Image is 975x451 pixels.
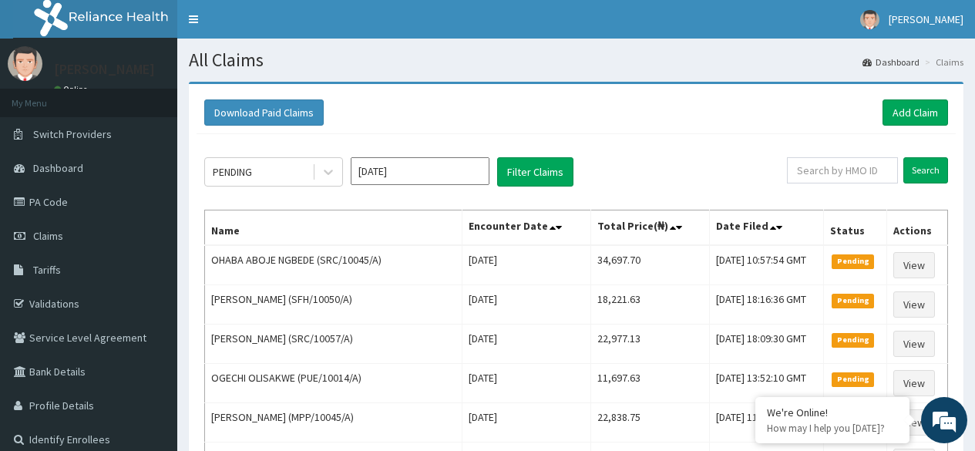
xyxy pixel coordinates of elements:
[462,325,590,364] td: [DATE]
[205,364,462,403] td: OGECHI OLISAKWE (PUE/10014/A)
[709,245,824,285] td: [DATE] 10:57:54 GMT
[887,210,948,246] th: Actions
[832,333,874,347] span: Pending
[33,127,112,141] span: Switch Providers
[590,245,709,285] td: 34,697.70
[205,403,462,443] td: [PERSON_NAME] (MPP/10045/A)
[832,254,874,268] span: Pending
[204,99,324,126] button: Download Paid Claims
[767,406,898,419] div: We're Online!
[462,285,590,325] td: [DATE]
[709,210,824,246] th: Date Filed
[205,285,462,325] td: [PERSON_NAME] (SFH/10050/A)
[462,364,590,403] td: [DATE]
[832,372,874,386] span: Pending
[921,56,963,69] li: Claims
[462,403,590,443] td: [DATE]
[351,157,489,185] input: Select Month and Year
[54,84,91,95] a: Online
[860,10,879,29] img: User Image
[205,210,462,246] th: Name
[832,294,874,308] span: Pending
[709,285,824,325] td: [DATE] 18:16:36 GMT
[893,331,935,357] a: View
[590,364,709,403] td: 11,697.63
[893,291,935,318] a: View
[8,46,42,81] img: User Image
[787,157,898,183] input: Search by HMO ID
[189,50,963,70] h1: All Claims
[213,164,252,180] div: PENDING
[893,409,935,436] a: View
[883,99,948,126] a: Add Claim
[33,161,83,175] span: Dashboard
[33,229,63,243] span: Claims
[462,210,590,246] th: Encounter Date
[205,325,462,364] td: [PERSON_NAME] (SRC/10057/A)
[862,56,920,69] a: Dashboard
[767,422,898,435] p: How may I help you today?
[54,62,155,76] p: [PERSON_NAME]
[590,325,709,364] td: 22,977.13
[462,245,590,285] td: [DATE]
[893,370,935,396] a: View
[903,157,948,183] input: Search
[590,403,709,443] td: 22,838.75
[590,210,709,246] th: Total Price(₦)
[893,252,935,278] a: View
[709,364,824,403] td: [DATE] 13:52:10 GMT
[497,157,573,187] button: Filter Claims
[205,245,462,285] td: OHABA ABOJE NGBEDE (SRC/10045/A)
[590,285,709,325] td: 18,221.63
[709,325,824,364] td: [DATE] 18:09:30 GMT
[33,263,61,277] span: Tariffs
[709,403,824,443] td: [DATE] 11:16:29 GMT
[824,210,887,246] th: Status
[889,12,963,26] span: [PERSON_NAME]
